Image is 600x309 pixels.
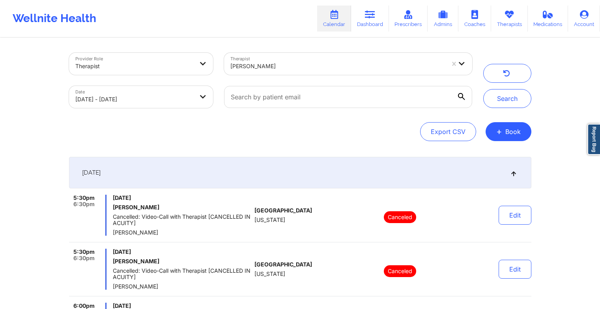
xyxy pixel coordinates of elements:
h6: [PERSON_NAME] [113,204,251,210]
span: [PERSON_NAME] [113,283,251,290]
span: [DATE] [113,303,251,309]
span: Cancelled: Video-Call with Therapist [CANCELLED IN ACUITY] [113,214,251,226]
a: Account [568,6,600,32]
div: Therapist [75,58,194,75]
h6: [PERSON_NAME] [113,258,251,264]
button: +Book [486,122,531,141]
a: Dashboard [351,6,389,32]
button: Edit [499,206,531,225]
span: [DATE] [82,169,101,177]
span: 5:30pm [73,249,95,255]
div: [DATE] - [DATE] [75,91,194,108]
span: + [496,129,502,134]
span: [PERSON_NAME] [113,229,251,236]
span: 6:00pm [73,303,95,309]
button: Export CSV [420,122,476,141]
span: [US_STATE] [254,271,285,277]
p: Canceled [384,211,416,223]
span: [DATE] [113,249,251,255]
button: Search [483,89,531,108]
span: Cancelled: Video-Call with Therapist [CANCELLED IN ACUITY] [113,268,251,280]
span: 5:30pm [73,195,95,201]
span: 6:30pm [73,201,95,207]
span: 6:30pm [73,255,95,261]
a: Calendar [317,6,351,32]
a: Prescribers [389,6,428,32]
span: [DATE] [113,195,251,201]
a: Therapists [491,6,528,32]
span: [GEOGRAPHIC_DATA] [254,207,312,214]
a: Admins [428,6,458,32]
span: [US_STATE] [254,217,285,223]
span: [GEOGRAPHIC_DATA] [254,261,312,268]
div: [PERSON_NAME] [230,58,445,75]
a: Medications [528,6,568,32]
a: Coaches [458,6,491,32]
button: Edit [499,260,531,279]
a: Report Bug [587,124,600,155]
p: Canceled [384,265,416,277]
input: Search by patient email [224,86,472,108]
